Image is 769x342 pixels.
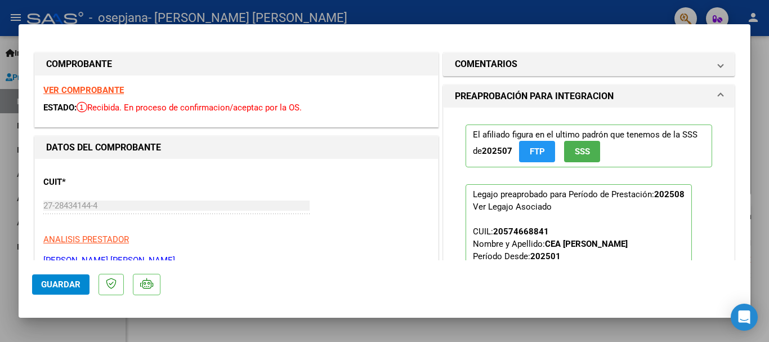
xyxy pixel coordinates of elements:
[519,141,555,162] button: FTP
[466,184,692,322] p: Legajo preaprobado para Período de Prestación:
[46,59,112,69] strong: COMPROBANTE
[473,226,628,286] span: CUIL: Nombre y Apellido: Período Desde: Período Hasta: Admite Dependencia:
[493,225,549,238] div: 20574668841
[46,142,161,153] strong: DATOS DEL COMPROBANTE
[43,254,430,267] p: [PERSON_NAME] [PERSON_NAME]
[43,85,124,95] a: VER COMPROBANTE
[41,279,81,290] span: Guardar
[43,103,77,113] span: ESTADO:
[473,201,552,213] div: Ver Legajo Asociado
[77,103,302,113] span: Recibida. En proceso de confirmacion/aceptac por la OS.
[545,239,628,249] strong: CEA [PERSON_NAME]
[530,251,561,261] strong: 202501
[731,304,758,331] div: Open Intercom Messenger
[466,125,712,167] p: El afiliado figura en el ultimo padrón que tenemos de la SSS de
[455,57,517,71] h1: COMENTARIOS
[43,176,159,189] p: CUIT
[530,147,545,157] span: FTP
[575,147,590,157] span: SSS
[444,85,734,108] mat-expansion-panel-header: PREAPROBACIÓN PARA INTEGRACION
[444,53,734,75] mat-expansion-panel-header: COMENTARIOS
[482,146,512,156] strong: 202507
[455,90,614,103] h1: PREAPROBACIÓN PARA INTEGRACION
[654,189,685,199] strong: 202508
[43,234,129,245] span: ANALISIS PRESTADOR
[32,274,90,295] button: Guardar
[564,141,600,162] button: SSS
